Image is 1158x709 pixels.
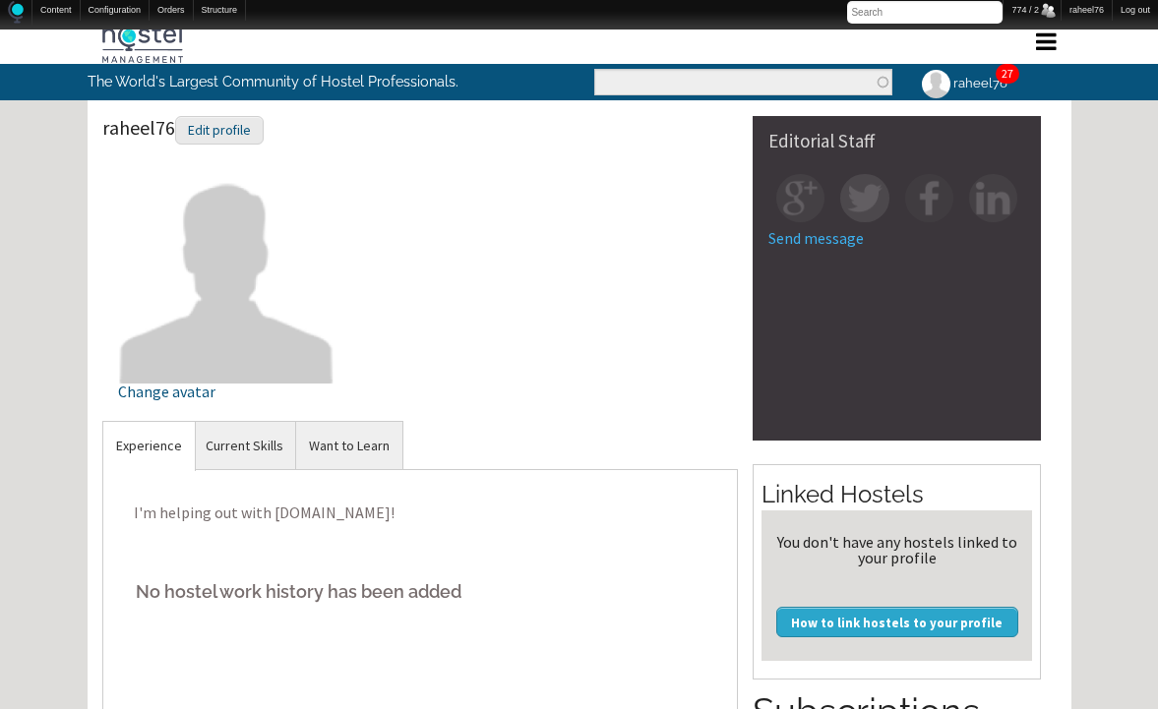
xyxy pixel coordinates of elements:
[193,422,296,470] a: Current Skills
[118,485,723,542] p: I'm helping out with [DOMAIN_NAME]!
[175,116,264,145] div: Edit profile
[840,174,888,222] img: tw-square.png
[118,384,335,399] div: Change avatar
[907,64,1019,102] a: raheel76
[847,1,1003,24] input: Search
[118,561,723,621] h5: No hostel work history has been added
[118,166,335,384] img: raheel76's picture
[769,534,1024,565] div: You don't have any hostels linked to your profile
[776,607,1018,636] a: How to link hostels to your profile
[8,1,24,24] img: Home
[905,174,953,222] img: fb-square.png
[296,422,402,470] a: Want to Learn
[768,132,1025,150] div: Editorial Staff
[102,24,183,63] img: Hostel Management Home
[776,174,824,222] img: gp-square.png
[175,115,264,140] a: Edit profile
[102,115,264,140] span: raheel76
[919,67,953,101] img: raheel76's picture
[118,263,335,399] a: Change avatar
[594,69,892,95] input: Enter the terms you wish to search for.
[103,422,195,470] a: Experience
[969,174,1017,222] img: in-square.png
[768,228,864,248] a: Send message
[88,64,498,99] p: The World's Largest Community of Hostel Professionals.
[762,478,1032,511] h2: Linked Hostels
[1002,66,1013,81] a: 27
